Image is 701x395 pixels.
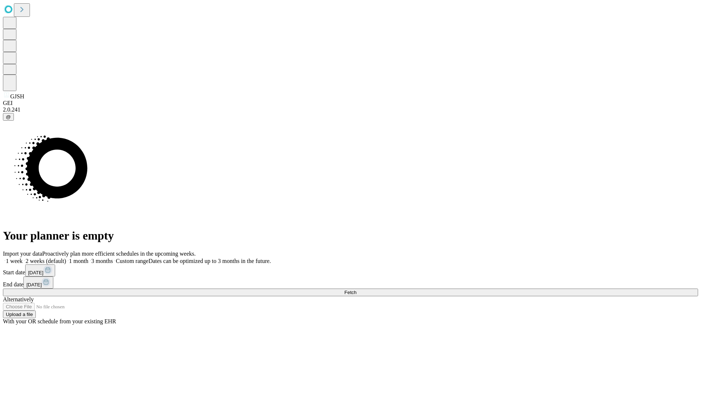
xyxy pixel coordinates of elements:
span: [DATE] [26,282,42,287]
button: [DATE] [23,276,53,289]
span: @ [6,114,11,120]
span: 1 month [69,258,88,264]
span: Proactively plan more efficient schedules in the upcoming weeks. [42,251,196,257]
span: 2 weeks (default) [26,258,66,264]
button: Upload a file [3,311,36,318]
span: 1 week [6,258,23,264]
span: Dates can be optimized up to 3 months in the future. [149,258,271,264]
span: With your OR schedule from your existing EHR [3,318,116,324]
span: [DATE] [28,270,43,275]
div: End date [3,276,698,289]
button: Fetch [3,289,698,296]
span: Alternatively [3,296,34,302]
span: 3 months [91,258,113,264]
button: [DATE] [25,264,55,276]
div: 2.0.241 [3,106,698,113]
span: GJSH [10,93,24,99]
span: Fetch [344,290,356,295]
button: @ [3,113,14,121]
h1: Your planner is empty [3,229,698,242]
span: Import your data [3,251,42,257]
div: GEI [3,100,698,106]
div: Start date [3,264,698,276]
span: Custom range [116,258,148,264]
